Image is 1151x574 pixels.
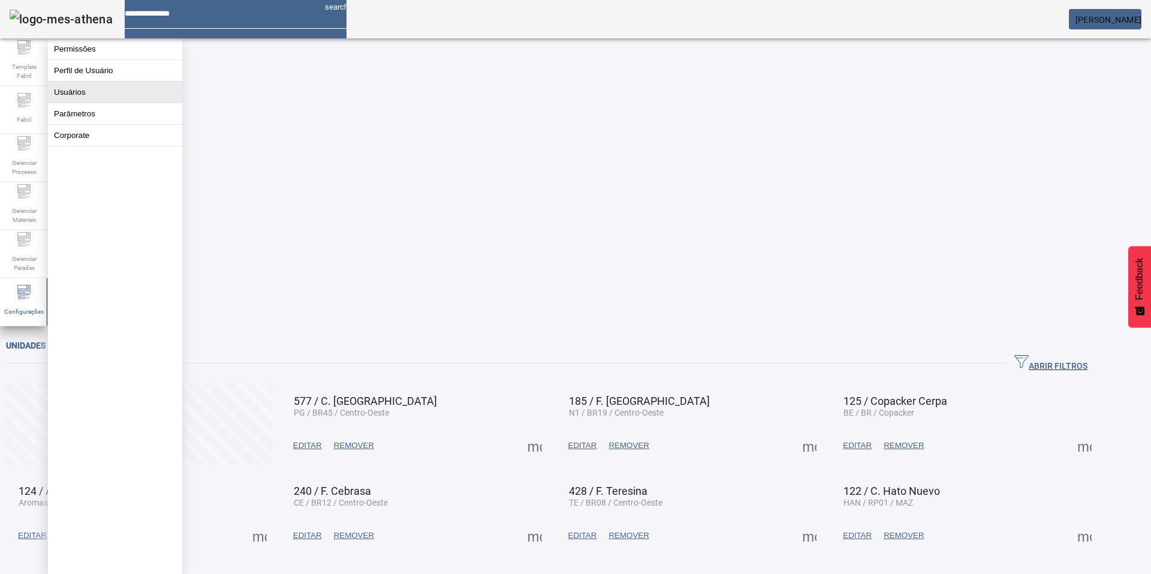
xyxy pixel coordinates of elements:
span: Gerenciar Materiais [6,203,42,228]
button: Mais [1074,525,1095,546]
span: REMOVER [334,530,374,542]
button: REMOVER [878,525,930,546]
button: EDITAR [12,525,53,546]
span: ABRIR FILTROS [1014,354,1087,372]
button: EDITAR [562,435,603,456]
span: EDITAR [293,530,322,542]
button: Mais [799,435,820,456]
span: Fabril [13,112,35,128]
span: N1 / BR19 / Centro-Oeste [569,408,664,417]
span: EDITAR [18,530,47,542]
span: PG / BR45 / Centro-Oeste [294,408,389,417]
span: CE / BR12 / Centro-Oeste [294,498,388,507]
button: EDITAR [837,525,878,546]
button: Feedback - Mostrar pesquisa [1128,246,1151,327]
span: [PERSON_NAME] [1075,15,1141,25]
span: Unidades [6,341,46,350]
span: BE / BR / Copacker [843,408,914,417]
span: Configurações [1,303,47,320]
span: 125 / Copacker Cerpa [843,395,947,407]
span: EDITAR [568,440,597,452]
button: Mais [1074,435,1095,456]
button: Permissões [48,38,182,59]
button: Mais [249,525,270,546]
span: Gerenciar Paradas [6,251,42,276]
button: Perfil de Usuário [48,60,182,81]
button: EDITAR [287,435,328,456]
span: EDITAR [843,440,872,452]
span: 577 / C. [GEOGRAPHIC_DATA] [294,395,437,407]
span: EDITAR [843,530,872,542]
span: Gerenciar Processo [6,155,42,180]
span: Feedback [1134,258,1145,300]
span: REMOVER [608,530,649,542]
span: 185 / F. [GEOGRAPHIC_DATA] [569,395,710,407]
button: ABRIR FILTROS [1005,353,1097,374]
button: REMOVER [878,435,930,456]
span: REMOVER [608,440,649,452]
span: 122 / C. Hato Nuevo [843,485,940,497]
span: REMOVER [884,530,924,542]
button: Usuários [48,82,182,103]
button: Criar unidade [6,383,272,464]
span: REMOVER [884,440,924,452]
button: REMOVER [328,435,380,456]
img: logo-mes-athena [10,10,113,29]
button: EDITAR [287,525,328,546]
span: EDITAR [293,440,322,452]
button: REMOVER [602,525,655,546]
span: 124 / Aromas Verticalizadas [19,485,153,497]
button: Corporate [48,125,182,146]
button: EDITAR [562,525,603,546]
span: 240 / F. Cebrasa [294,485,371,497]
span: TE / BR08 / Centro-Oeste [569,498,662,507]
span: REMOVER [334,440,374,452]
span: 428 / F. Teresina [569,485,647,497]
button: REMOVER [328,525,380,546]
span: Aromas / BRV1 / Verticalizadas [19,498,136,507]
span: Template Fabril [6,59,42,84]
button: Mais [524,525,546,546]
span: HAN / RP01 / MAZ [843,498,913,507]
span: EDITAR [568,530,597,542]
button: Mais [799,525,820,546]
button: Parâmetros [48,103,182,124]
button: REMOVER [602,435,655,456]
button: EDITAR [837,435,878,456]
button: Mais [524,435,546,456]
